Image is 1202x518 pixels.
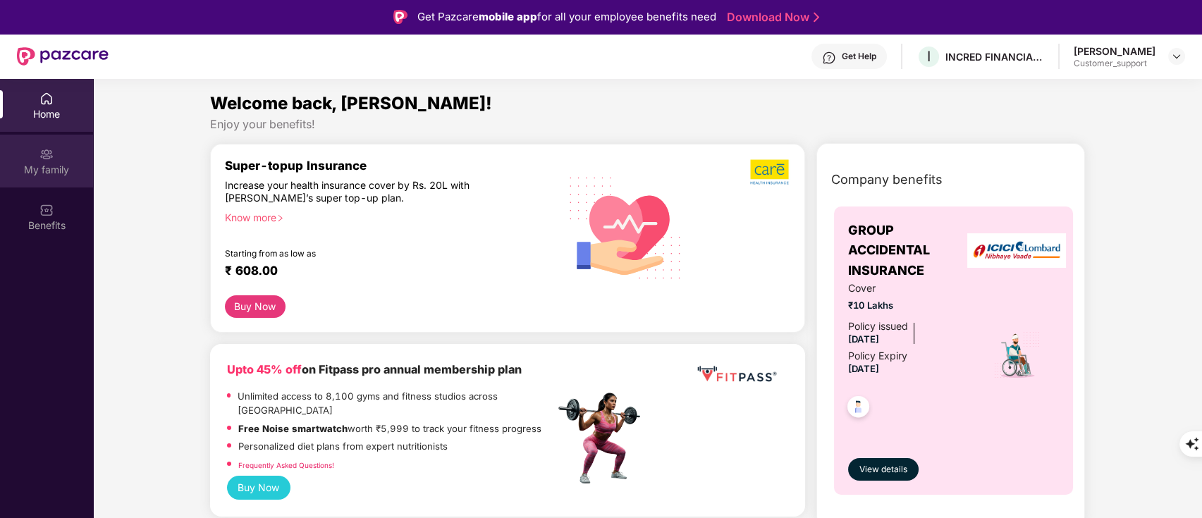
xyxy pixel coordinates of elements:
div: Policy Expiry [848,348,907,364]
span: [DATE] [848,333,879,345]
p: Personalized diet plans from expert nutritionists [238,439,448,454]
span: GROUP ACCIDENTAL INSURANCE [848,221,974,280]
img: fppp.png [694,361,779,387]
img: Stroke [814,10,819,25]
div: Get Help [842,51,876,62]
div: Starting from as low as [225,248,495,258]
div: ₹ 608.00 [225,264,541,280]
button: Buy Now [225,295,286,318]
b: on Fitpass pro annual membership plan [227,362,522,376]
div: Know more [225,211,546,221]
strong: mobile app [479,10,537,23]
div: INCRED FINANCIAL SERVICES LIMITED [945,50,1044,63]
span: Company benefits [831,170,943,190]
img: svg+xml;base64,PHN2ZyB4bWxucz0iaHR0cDovL3d3dy53My5vcmcvMjAwMC9zdmciIHdpZHRoPSI0OC45NDMiIGhlaWdodD... [841,392,876,426]
img: fpp.png [554,389,653,488]
div: Increase your health insurance cover by Rs. 20L with [PERSON_NAME]’s super top-up plan. [225,179,494,205]
img: svg+xml;base64,PHN2ZyB4bWxucz0iaHR0cDovL3d3dy53My5vcmcvMjAwMC9zdmciIHhtbG5zOnhsaW5rPSJodHRwOi8vd3... [558,159,693,295]
div: Customer_support [1074,58,1155,69]
p: Unlimited access to 8,100 gyms and fitness studios across [GEOGRAPHIC_DATA] [238,389,554,418]
span: ₹10 Lakhs [848,298,974,313]
span: View details [859,463,907,476]
img: insurerLogo [967,233,1066,268]
div: Enjoy your benefits! [210,117,1086,132]
img: icon [993,331,1041,380]
strong: Free Noise smartwatch [238,423,348,434]
button: Buy Now [227,476,291,500]
span: Cover [848,280,974,296]
img: Logo [393,10,407,24]
span: right [276,214,284,222]
div: Get Pazcare for all your employee benefits need [417,8,716,25]
a: Download Now [727,10,815,25]
div: Policy issued [848,319,908,334]
span: Welcome back, [PERSON_NAME]! [210,93,492,113]
b: Upto 45% off [227,362,302,376]
p: worth ₹5,999 to track your fitness progress [238,421,541,436]
span: [DATE] [848,363,879,374]
img: svg+xml;base64,PHN2ZyBpZD0iQmVuZWZpdHMiIHhtbG5zPSJodHRwOi8vd3d3LnczLm9yZy8yMDAwL3N2ZyIgd2lkdGg9Ij... [39,203,54,217]
img: New Pazcare Logo [17,47,109,66]
div: Super-topup Insurance [225,159,555,173]
div: [PERSON_NAME] [1074,44,1155,58]
img: svg+xml;base64,PHN2ZyB3aWR0aD0iMjAiIGhlaWdodD0iMjAiIHZpZXdCb3g9IjAgMCAyMCAyMCIgZmlsbD0ibm9uZSIgeG... [39,147,54,161]
span: I [927,48,931,65]
img: svg+xml;base64,PHN2ZyBpZD0iRHJvcGRvd24tMzJ4MzIiIHhtbG5zPSJodHRwOi8vd3d3LnczLm9yZy8yMDAwL3N2ZyIgd2... [1171,51,1182,62]
a: Frequently Asked Questions! [238,461,334,469]
img: svg+xml;base64,PHN2ZyBpZD0iSG9tZSIgeG1sbnM9Imh0dHA6Ly93d3cudzMub3JnLzIwMDAvc3ZnIiB3aWR0aD0iMjAiIG... [39,92,54,106]
img: svg+xml;base64,PHN2ZyBpZD0iSGVscC0zMngzMiIgeG1sbnM9Imh0dHA6Ly93d3cudzMub3JnLzIwMDAvc3ZnIiB3aWR0aD... [822,51,836,65]
img: b5dec4f62d2307b9de63beb79f102df3.png [750,159,790,185]
button: View details [848,458,919,481]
